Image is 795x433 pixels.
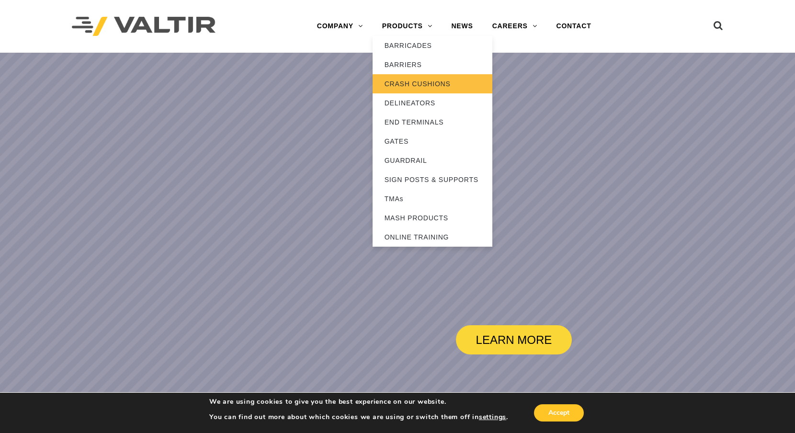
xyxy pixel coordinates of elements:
[209,413,508,422] p: You can find out more about which cookies we are using or switch them off in .
[72,17,216,36] img: Valtir
[483,17,547,36] a: CAREERS
[373,228,492,247] a: ONLINE TRAINING
[307,17,373,36] a: COMPANY
[373,113,492,132] a: END TERMINALS
[373,151,492,170] a: GUARDRAIL
[547,17,601,36] a: CONTACT
[373,17,442,36] a: PRODUCTS
[456,325,572,354] a: LEARN MORE
[373,55,492,74] a: BARRIERS
[373,208,492,228] a: MASH PRODUCTS
[479,413,506,422] button: settings
[534,404,584,422] button: Accept
[442,17,482,36] a: NEWS
[373,132,492,151] a: GATES
[373,36,492,55] a: BARRICADES
[373,93,492,113] a: DELINEATORS
[373,74,492,93] a: CRASH CUSHIONS
[373,170,492,189] a: SIGN POSTS & SUPPORTS
[209,398,508,406] p: We are using cookies to give you the best experience on our website.
[373,189,492,208] a: TMAs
